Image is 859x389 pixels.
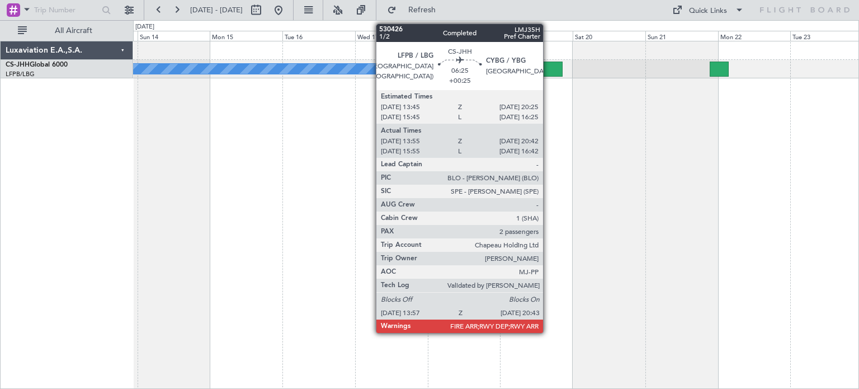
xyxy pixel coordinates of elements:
a: LFPB/LBG [6,70,35,78]
div: Wed 17 [355,31,428,41]
span: All Aircraft [29,27,118,35]
div: Sat 20 [573,31,645,41]
div: Fri 19 [500,31,573,41]
button: All Aircraft [12,22,121,40]
button: Quick Links [667,1,749,19]
div: Quick Links [689,6,727,17]
span: CS-JHH [6,62,30,68]
div: Thu 18 [428,31,501,41]
div: Sun 21 [645,31,718,41]
div: Tue 16 [282,31,355,41]
input: Trip Number [34,2,98,18]
div: Mon 15 [210,31,282,41]
div: Sun 14 [138,31,210,41]
span: [DATE] - [DATE] [190,5,243,15]
div: Mon 22 [718,31,791,41]
div: [DATE] [135,22,154,32]
button: Refresh [382,1,449,19]
a: CS-JHHGlobal 6000 [6,62,68,68]
span: Refresh [399,6,446,14]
